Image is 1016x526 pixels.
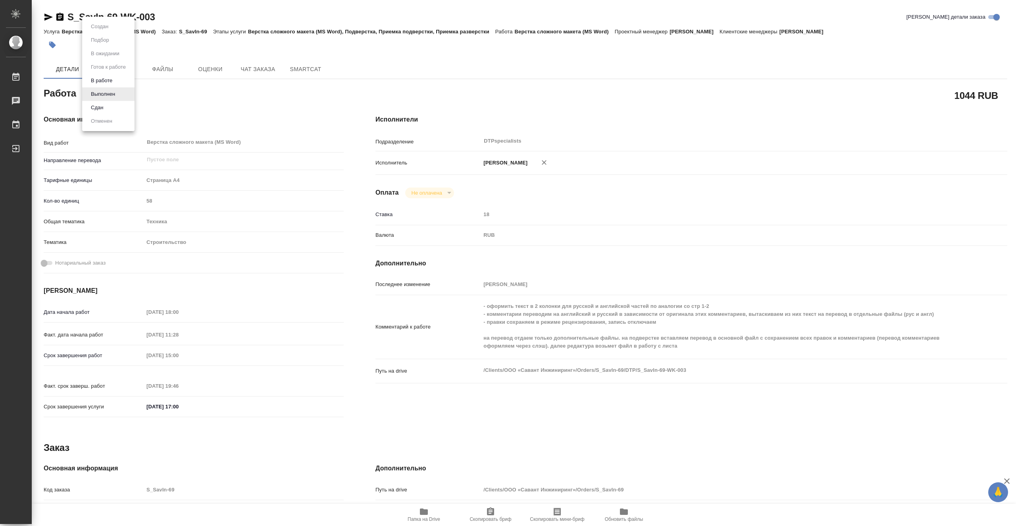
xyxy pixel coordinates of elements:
button: В ожидании [89,49,122,58]
button: В работе [89,76,115,85]
button: Отменен [89,117,115,126]
button: Создан [89,22,111,31]
button: Выполнен [89,90,117,99]
button: Готов к работе [89,63,128,72]
button: Подбор [89,36,112,44]
button: Сдан [89,103,106,112]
